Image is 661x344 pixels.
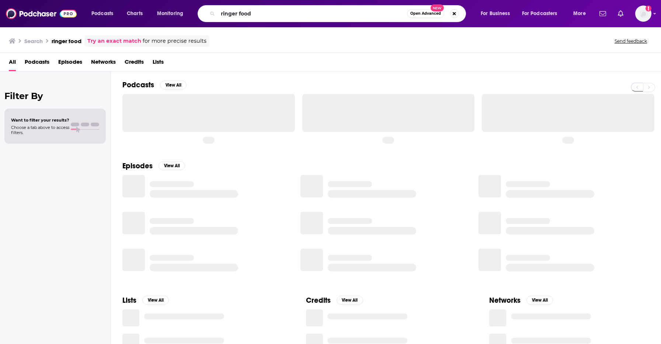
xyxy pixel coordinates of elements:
span: for more precise results [143,37,206,45]
span: Want to filter your results? [11,117,69,123]
a: Networks [91,56,116,71]
a: Charts [122,8,147,20]
h3: Search [24,38,43,45]
h2: Episodes [122,161,153,171]
img: User Profile [635,6,651,22]
h2: Credits [306,296,331,305]
a: Lists [153,56,164,71]
a: Try an exact match [87,37,141,45]
button: View All [526,296,553,305]
button: open menu [568,8,595,20]
button: open menu [86,8,123,20]
button: View All [159,161,185,170]
div: Search podcasts, credits, & more... [205,5,473,22]
h3: ringer food [52,38,81,45]
h2: Filter By [4,91,106,101]
button: open menu [476,8,519,20]
span: New [431,4,444,11]
svg: Add a profile image [646,6,651,11]
button: open menu [517,8,568,20]
button: Show profile menu [635,6,651,22]
a: Credits [125,56,144,71]
h2: Lists [122,296,136,305]
a: Show notifications dropdown [596,7,609,20]
a: NetworksView All [489,296,553,305]
span: Charts [127,8,143,19]
a: Episodes [58,56,82,71]
input: Search podcasts, credits, & more... [218,8,407,20]
span: Logged in as rowan.sullivan [635,6,651,22]
a: EpisodesView All [122,161,185,171]
a: PodcastsView All [122,80,187,89]
span: Choose a tab above to access filters. [11,125,69,135]
a: ListsView All [122,296,169,305]
h2: Podcasts [122,80,154,89]
span: Open Advanced [410,12,441,15]
a: Show notifications dropdown [615,7,626,20]
h2: Networks [489,296,521,305]
img: Podchaser - Follow, Share and Rate Podcasts [6,7,77,21]
span: Podcasts [91,8,113,19]
button: open menu [152,8,193,20]
span: For Business [481,8,510,19]
span: Monitoring [157,8,183,19]
span: For Podcasters [522,8,557,19]
a: All [9,56,16,71]
button: View All [160,81,187,89]
button: View All [142,296,169,305]
button: Send feedback [612,38,649,44]
button: View All [337,296,363,305]
a: Podcasts [25,56,49,71]
button: Open AdvancedNew [407,9,444,18]
span: More [573,8,586,19]
a: CreditsView All [306,296,363,305]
